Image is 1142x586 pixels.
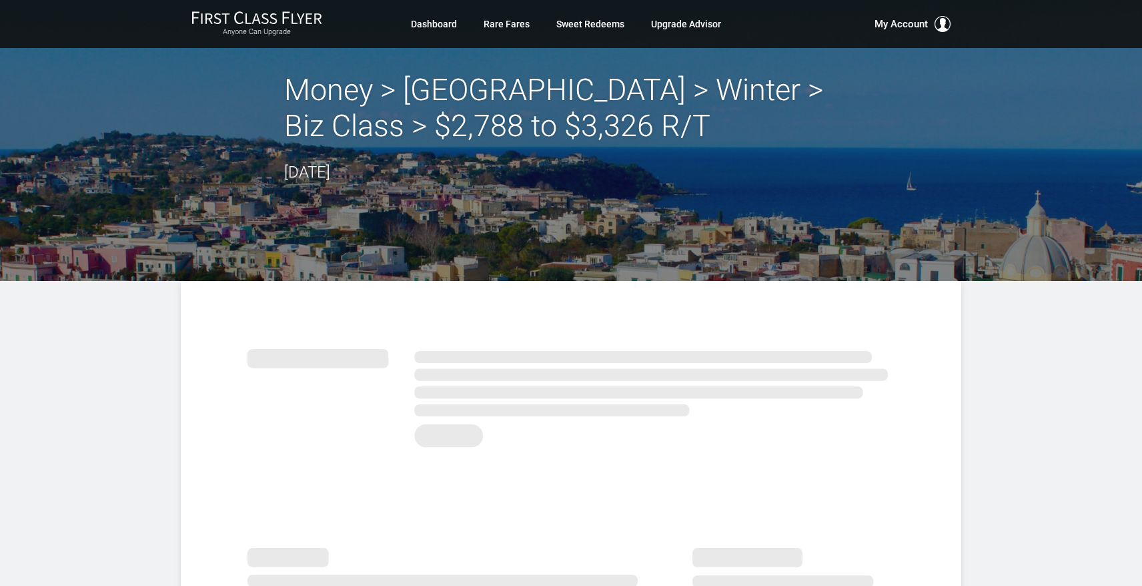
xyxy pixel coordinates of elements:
a: Upgrade Advisor [651,12,721,36]
button: My Account [875,16,951,32]
a: First Class FlyerAnyone Can Upgrade [191,11,322,37]
a: Dashboard [411,12,457,36]
span: My Account [875,16,928,32]
time: [DATE] [284,163,330,182]
a: Sweet Redeems [556,12,624,36]
a: Rare Fares [484,12,530,36]
h2: Money > [GEOGRAPHIC_DATA] > Winter > Biz Class > $2,788 to $3,326 R/T [284,72,858,144]
img: summary.svg [247,334,895,455]
img: First Class Flyer [191,11,322,25]
small: Anyone Can Upgrade [191,27,322,37]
